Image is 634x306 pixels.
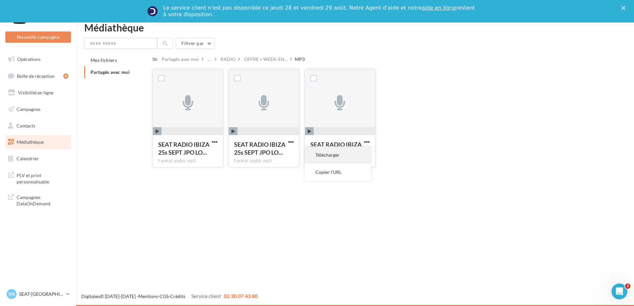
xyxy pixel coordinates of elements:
[611,283,627,299] iframe: Intercom live chat
[17,123,35,128] span: Contacts
[5,31,71,43] button: Nouvelle campagne
[305,164,371,181] button: Copier l'URL
[4,168,72,188] a: PLV et print personnalisable
[310,141,362,156] span: SEAT RADIO IBIZA 25s SEPT JPO LOM2 26.05.25
[17,193,68,207] span: Campagnes DataOnDemand
[224,293,258,299] span: 02 30 07 43 80
[191,293,221,299] span: Service client
[17,171,68,185] span: PLV et print personnalisable
[4,135,72,149] a: Médiathèque
[159,293,168,299] a: CGS
[18,90,53,95] span: Visibilité en ligne
[625,283,630,289] span: 2
[206,55,212,64] div: ...
[4,119,72,133] a: Contacts
[295,56,305,63] div: MP3
[17,73,55,78] span: Boîte de réception
[17,139,44,145] span: Médiathèque
[138,293,158,299] a: Mentions
[17,56,40,62] span: Opérations
[158,158,218,164] div: Format audio: mp3
[163,5,476,18] div: Le service client n'est pas disponible ce jeudi 28 et vendredi 29 août. Notre Agent d'aide et not...
[176,38,215,49] button: Filtrer par
[4,102,72,116] a: Campagnes
[4,69,72,83] a: Boîte de réception8
[170,293,185,299] a: Crédits
[9,291,15,297] span: SN
[17,106,40,112] span: Campagnes
[81,293,258,299] span: © [DATE]-[DATE] - - -
[91,69,130,75] span: Partagés avec moi
[17,156,39,161] span: Calendrier
[621,6,628,10] div: Fermer
[91,57,117,63] span: Mes fichiers
[19,291,63,297] p: SEAT-[GEOGRAPHIC_DATA]
[4,52,72,66] a: Opérations
[162,56,199,63] div: Partagés avec moi
[305,146,371,164] button: Télécharger
[234,141,285,156] span: SEAT RADIO IBIZA 25s SEPT JPO LOM1 26.05.25
[422,5,456,11] a: aide en ligne
[234,158,293,164] div: Format audio: mp3
[158,141,210,156] span: SEAT RADIO IBIZA 25s SEPT JPO LOM3 26.05.25
[81,293,100,299] a: Digitaleo
[5,288,71,300] a: SN SEAT-[GEOGRAPHIC_DATA]
[4,190,72,210] a: Campagnes DataOnDemand
[147,6,158,17] img: Profile image for Service-Client
[63,74,68,79] div: 8
[4,152,72,166] a: Calendrier
[244,56,287,63] span: OFFRE + WEEK-EN...
[84,23,626,32] div: Médiathèque
[221,56,235,63] div: RADIO
[4,86,72,100] a: Visibilité en ligne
